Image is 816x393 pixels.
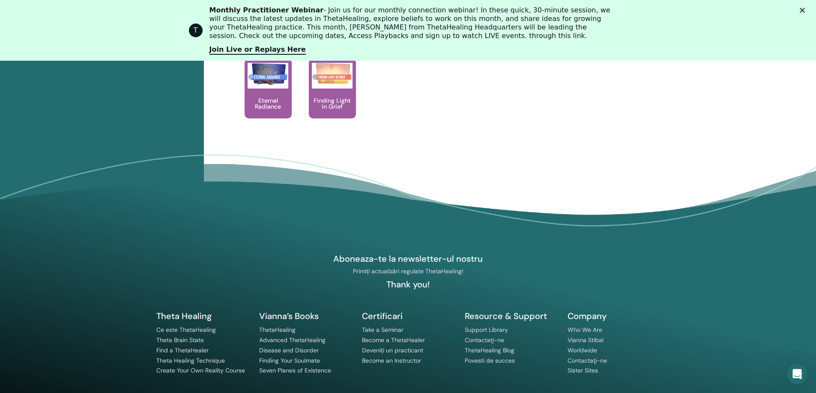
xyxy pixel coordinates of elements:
a: Theta Healing Technique [156,357,225,364]
a: Support Library [465,326,508,334]
a: Advanced ThetaHealing [259,336,326,344]
a: Worldwide [568,346,597,354]
a: Take a Seminar [362,326,404,334]
h5: Certificari [362,310,454,322]
a: Seven Planes of Existence [259,366,331,374]
h5: Resource & Support [465,310,557,322]
a: Finding Your Soulmate [259,357,320,364]
a: Ce este ThetaHealing [156,326,216,334]
a: Vianna Stibal [568,336,604,344]
h5: Company [568,310,660,322]
a: Theta Brain State [156,336,204,344]
a: Deveniți un practicant [362,346,423,354]
b: Monthly Practitioner Webinar [209,6,324,14]
h5: Vianna’s Books [259,310,352,322]
h4: Aboneaza-te la newsletter-ul nostru [309,253,507,264]
iframe: Intercom live chat [787,364,807,384]
a: Become a ThetaHealer [362,336,425,344]
div: - Join us for our monthly connection webinar! In these quick, 30-minute session, we will discuss ... [209,6,614,40]
h5: Theta Healing [156,310,249,322]
a: Sister Sites [568,366,598,374]
a: Contactaţi-ne [465,336,504,344]
a: Create Your Own Reality Course [156,366,245,374]
p: Eternal Radiance [245,98,292,109]
div: Închidere [800,8,808,13]
p: Finding Light in Grief [309,98,356,109]
a: ThetaHealing [259,326,296,334]
a: Find a ThetaHealer [156,346,209,354]
h5: Thank you! [309,279,507,290]
img: Eternal Radiance [248,63,288,86]
img: Finding Light in Grief [312,63,353,86]
div: Profile image for ThetaHealing [189,24,203,37]
a: Who We Are [568,326,602,334]
a: Finding Light in Grief Finding Light in Grief [309,59,356,136]
a: Contactaţi-ne [568,357,607,364]
a: Povesti de succes [465,357,515,364]
a: Disease and Disorder [259,346,319,354]
a: Become an Instructor [362,357,421,364]
a: Join Live or Replays Here [209,45,306,55]
a: ThetaHealing Blog [465,346,514,354]
p: Primiți actualizări regulate ThetaHealing! [309,267,507,275]
a: Eternal Radiance Eternal Radiance [245,59,292,136]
